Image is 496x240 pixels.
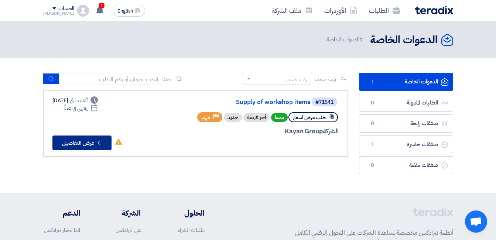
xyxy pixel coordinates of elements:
span: مهم [202,114,210,121]
input: ابحث بعنوان أو رقم الطلب [59,73,163,85]
a: الطلبات [363,2,406,19]
span: طلب عرض أسعار [293,114,326,121]
img: Teradix logo [415,6,453,14]
a: الأوردرات [318,2,363,19]
span: 1 [368,141,377,148]
li: الحلول [163,208,205,219]
a: طلبات الشراء [178,226,205,234]
span: بحث [163,75,172,83]
span: 0 [368,120,377,127]
span: English [117,8,133,14]
span: رتب حسب [315,75,336,83]
span: 0 [368,162,377,169]
a: Supply of workshop items [163,99,310,106]
a: الدعوات الخاصة1 [359,73,453,91]
a: صفقات رابحة0 [359,114,453,133]
div: غداً [64,104,98,112]
div: الحساب [58,6,74,12]
a: ملف الشركة [266,2,318,19]
div: #71541 [315,100,333,105]
span: أنشئت في [70,97,88,104]
button: English [113,5,145,17]
li: الدعم [43,208,81,219]
div: رتب حسب [285,76,307,83]
span: الدعوات الخاصة [326,35,364,44]
a: صفقات ملغية0 [359,156,453,174]
div: Kayan Group [161,127,339,136]
a: الطلبات المقبولة0 [359,94,453,112]
span: 1 [359,35,363,44]
a: عن تيرادكس [116,226,141,234]
a: صفقات خاسرة1 [359,136,453,154]
span: نشط [271,113,288,122]
img: profile_test.png [77,5,89,17]
li: الشركة [102,208,141,219]
div: [PERSON_NAME] [43,11,75,16]
a: لماذا تختار تيرادكس [44,226,81,234]
span: 1 [99,3,105,8]
h2: الدعوات الخاصة [370,33,438,47]
button: عرض التفاصيل [52,136,112,150]
div: [DATE] [52,97,98,104]
div: Open chat [465,210,487,233]
span: 1 [368,78,377,86]
span: 0 [368,99,377,107]
span: الشركة [323,127,339,136]
div: جديد [224,113,242,122]
span: ينتهي في [72,104,88,112]
div: أخر فرصة [243,113,270,122]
